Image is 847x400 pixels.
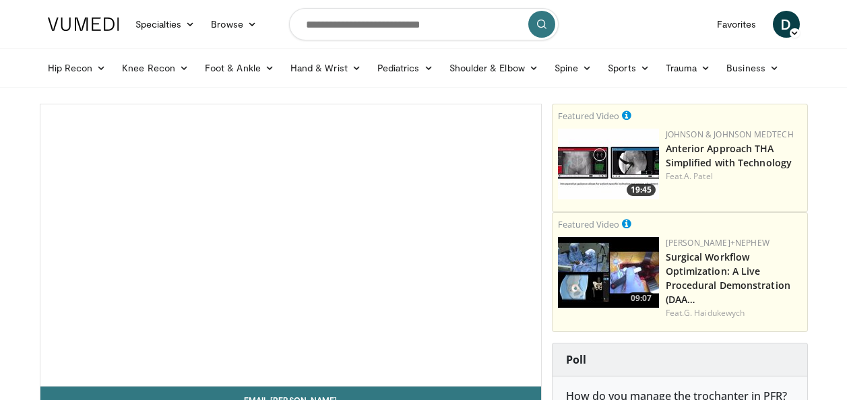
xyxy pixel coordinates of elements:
span: 19:45 [627,184,656,196]
input: Search topics, interventions [289,8,559,40]
a: Hip Recon [40,55,115,81]
a: Pediatrics [369,55,441,81]
div: Feat. [666,170,802,182]
a: Trauma [658,55,719,81]
a: Shoulder & Elbow [441,55,546,81]
a: Sports [600,55,658,81]
small: Featured Video [558,218,619,230]
a: Favorites [709,11,765,38]
a: G. Haidukewych [684,307,745,319]
a: Hand & Wrist [282,55,369,81]
a: Foot & Ankle [197,55,282,81]
img: bcfc90b5-8c69-4b20-afee-af4c0acaf118.150x105_q85_crop-smart_upscale.jpg [558,237,659,308]
a: 09:07 [558,237,659,308]
a: 19:45 [558,129,659,199]
a: Anterior Approach THA Simplified with Technology [666,142,792,169]
span: 09:07 [627,292,656,304]
a: [PERSON_NAME]+Nephew [666,237,770,248]
strong: Poll [566,352,586,367]
a: Knee Recon [114,55,197,81]
div: Feat. [666,307,802,319]
small: Featured Video [558,110,619,122]
img: 06bb1c17-1231-4454-8f12-6191b0b3b81a.150x105_q85_crop-smart_upscale.jpg [558,129,659,199]
a: D [773,11,800,38]
a: Specialties [127,11,203,38]
video-js: Video Player [40,104,541,387]
a: Business [718,55,787,81]
a: Johnson & Johnson MedTech [666,129,794,140]
a: Spine [546,55,600,81]
a: Surgical Workflow Optimization: A Live Procedural Demonstration (DAA… [666,251,790,306]
img: VuMedi Logo [48,18,119,31]
a: Browse [203,11,265,38]
a: A. Patel [684,170,713,182]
